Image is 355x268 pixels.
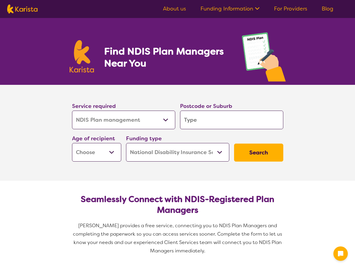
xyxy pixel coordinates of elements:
[104,45,230,69] h1: Find NDIS Plan Managers Near You
[163,5,186,12] a: About us
[72,135,115,142] label: Age of recipient
[274,5,307,12] a: For Providers
[126,135,162,142] label: Funding type
[72,103,116,110] label: Service required
[180,111,283,129] input: Type
[7,4,38,13] img: Karista logo
[73,222,283,254] span: [PERSON_NAME] provides a free service, connecting you to NDIS Plan Managers and completing the pa...
[180,103,232,110] label: Postcode or Suburb
[77,194,278,216] h2: Seamlessly Connect with NDIS-Registered Plan Managers
[234,144,283,162] button: Search
[322,5,333,12] a: Blog
[242,32,286,85] img: plan-management
[200,5,260,12] a: Funding Information
[70,40,94,73] img: Karista logo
